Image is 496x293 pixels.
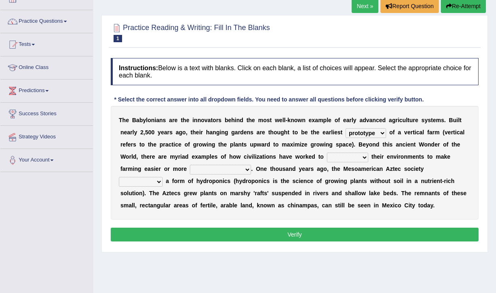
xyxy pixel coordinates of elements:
[141,141,145,148] b: o
[453,117,457,123] b: u
[408,117,410,123] b: t
[231,129,235,136] b: g
[410,141,414,148] b: n
[404,129,408,136] b: v
[134,129,137,136] b: y
[284,129,288,136] b: h
[428,117,431,123] b: s
[379,117,382,123] b: e
[438,141,440,148] b: r
[451,141,453,148] b: t
[199,129,201,136] b: i
[427,141,431,148] b: n
[148,129,151,136] b: 0
[210,129,213,136] b: a
[402,117,406,123] b: u
[410,129,412,136] b: r
[434,129,439,136] b: m
[406,117,408,123] b: l
[120,129,124,136] b: n
[313,129,316,136] b: h
[216,117,218,123] b: r
[220,141,224,148] b: h
[181,117,183,123] b: t
[407,129,410,136] b: e
[294,129,298,136] b: o
[130,129,132,136] b: r
[231,117,235,123] b: h
[0,56,93,77] a: Online Class
[174,117,178,123] b: e
[178,141,181,148] b: e
[198,117,201,123] b: n
[312,117,315,123] b: x
[0,33,93,54] a: Tests
[444,117,446,123] b: .
[281,129,284,136] b: g
[359,141,363,148] b: B
[287,141,290,148] b: a
[305,129,308,136] b: e
[225,117,228,123] b: b
[395,117,397,123] b: r
[111,58,479,85] h4: Below is a text with blanks. Click on each blank, a list of choices will appear. Select the appro...
[443,141,447,148] b: o
[151,129,155,136] b: 0
[293,141,295,148] b: i
[363,141,366,148] b: e
[457,141,460,148] b: e
[153,141,157,148] b: e
[447,141,449,148] b: f
[382,117,386,123] b: d
[193,129,196,136] b: h
[0,126,93,146] a: Strategy Videos
[218,117,221,123] b: s
[290,141,293,148] b: x
[427,129,429,136] b: f
[354,141,355,148] b: .
[155,117,156,123] b: i
[234,141,235,148] b: l
[432,129,434,136] b: r
[172,141,174,148] b: t
[376,117,379,123] b: c
[425,117,428,123] b: y
[384,141,388,148] b: h
[260,129,262,136] b: r
[156,117,159,123] b: a
[284,117,286,123] b: l
[399,117,403,123] b: c
[352,117,353,123] b: l
[288,117,291,123] b: k
[415,117,419,123] b: e
[257,141,261,148] b: w
[270,129,274,136] b: h
[188,141,190,148] b: f
[457,129,460,136] b: c
[333,129,334,136] b: i
[145,129,148,136] b: 5
[164,129,167,136] b: a
[338,117,340,123] b: f
[343,117,346,123] b: e
[167,129,169,136] b: r
[388,141,389,148] b: i
[151,117,155,123] b: n
[286,117,288,123] b: -
[419,129,423,136] b: a
[240,129,244,136] b: d
[322,129,326,136] b: e
[213,129,216,136] b: n
[304,141,307,148] b: e
[266,117,270,123] b: s
[202,141,207,148] b: w
[0,103,93,123] a: Success Stories
[421,117,425,123] b: s
[424,141,428,148] b: o
[429,129,432,136] b: a
[168,141,172,148] b: c
[165,141,168,148] b: a
[342,141,346,148] b: a
[273,141,275,148] b: t
[431,117,433,123] b: t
